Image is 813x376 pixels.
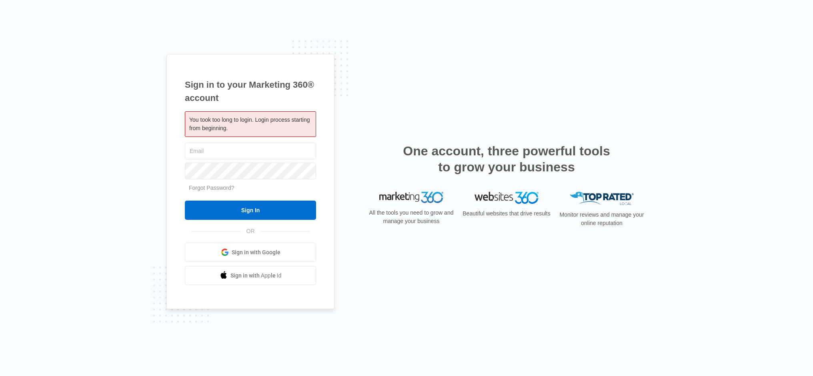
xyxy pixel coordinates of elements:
p: Beautiful websites that drive results [462,209,551,218]
p: Monitor reviews and manage your online reputation [557,211,647,227]
input: Sign In [185,201,316,220]
span: You took too long to login. Login process starting from beginning. [189,117,310,131]
img: Websites 360 [475,192,539,203]
a: Sign in with Apple Id [185,266,316,285]
span: OR [241,227,260,235]
span: Sign in with Apple Id [230,271,282,280]
h1: Sign in to your Marketing 360® account [185,78,316,105]
img: Top Rated Local [570,192,634,205]
a: Forgot Password? [189,185,234,191]
a: Sign in with Google [185,243,316,262]
h2: One account, three powerful tools to grow your business [400,143,613,175]
input: Email [185,143,316,159]
img: Marketing 360 [379,192,443,203]
span: Sign in with Google [232,248,280,257]
p: All the tools you need to grow and manage your business [366,209,456,225]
